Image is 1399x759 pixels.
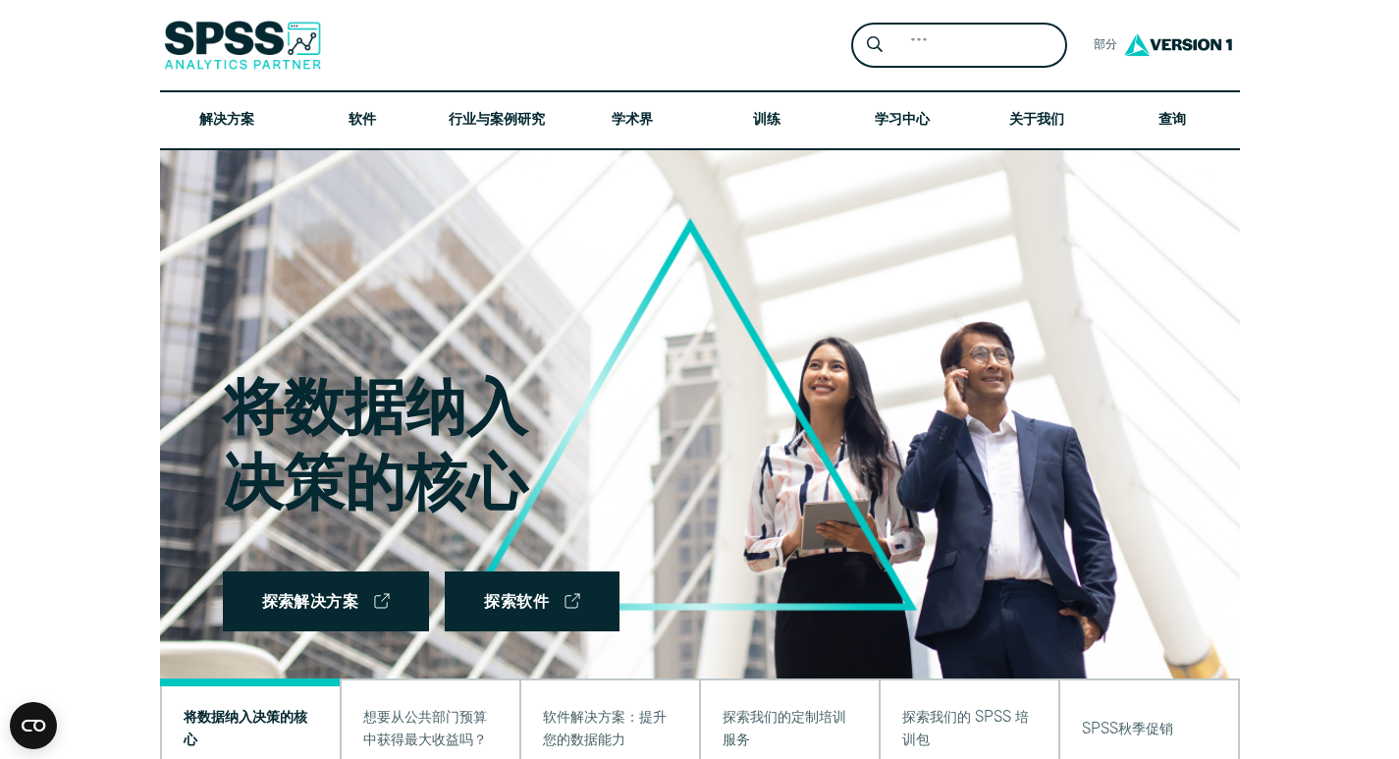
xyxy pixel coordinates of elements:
[430,92,565,149] a: 行业与案例研究
[612,113,653,128] font: 学术界
[223,571,430,632] a: 探索解决方案
[160,92,1240,149] nav: 桌面版网站主菜单
[543,711,667,748] font: 软件解决方案：提升您的数据能力
[856,27,892,64] button: 搜索放大镜图标
[160,92,296,149] a: 解决方案
[1094,39,1117,51] font: 部分
[834,92,970,149] a: 学习中心
[199,113,254,128] font: 解决方案
[851,23,1067,69] form: 网站标题搜索表单
[970,92,1105,149] a: 关于我们
[1082,723,1173,737] font: SPSS秋季促销
[1158,113,1186,128] font: 查询
[1009,113,1064,128] font: 关于我们
[223,440,527,520] font: 决策的核心
[902,711,1029,748] font: 探索我们的 SPSS 培训包
[867,36,883,53] svg: 搜索放大镜图标
[753,113,780,128] font: 训练
[363,711,487,748] font: 想要从公共部门预算中获得最大收益吗？
[445,571,619,632] a: 探索软件
[10,702,57,749] button: Open CMP widget
[484,595,549,611] font: 探索软件
[875,113,930,128] font: 学习中心
[1104,92,1240,149] a: 查询
[700,92,835,149] a: 训练
[449,113,545,128] font: 行业与案例研究
[565,92,700,149] a: 学术界
[1119,27,1237,63] img: Version1 徽标
[164,21,321,70] img: SPSS 分析合作伙伴
[295,92,430,149] a: 软件
[723,711,846,748] font: 探索我们的定制培训服务
[184,711,307,748] font: 将数据纳入决策的核心
[349,113,376,128] font: 软件
[223,364,527,445] font: 将数据纳入
[262,595,359,611] font: 探索解决方案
